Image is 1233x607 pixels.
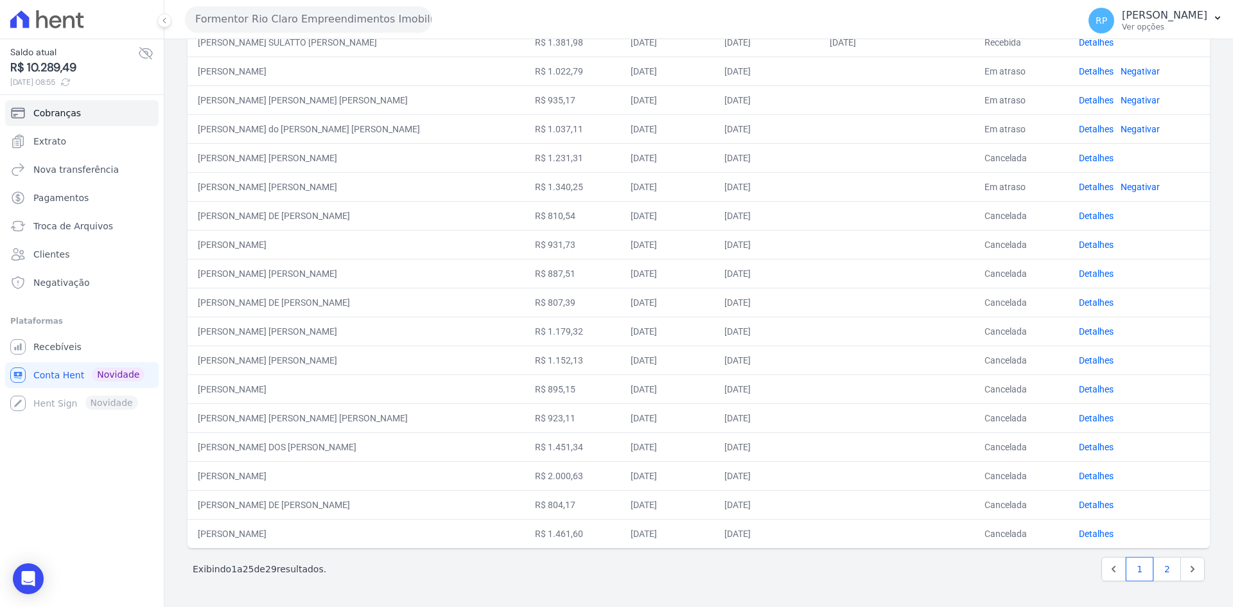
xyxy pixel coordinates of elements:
td: [DATE] [620,288,714,317]
td: [PERSON_NAME] [PERSON_NAME] [188,317,525,346]
td: [PERSON_NAME] [PERSON_NAME] [188,346,525,374]
a: Troca de Arquivos [5,213,159,239]
span: R$ 10.289,49 [10,59,138,76]
td: [DATE] [620,143,714,172]
td: [DATE] [620,172,714,201]
td: R$ 1.461,60 [525,519,620,548]
td: [DATE] [620,201,714,230]
td: [DATE] [620,28,714,57]
span: Nova transferência [33,163,119,176]
a: Detalhes [1079,326,1114,337]
td: Cancelada [974,461,1069,490]
td: [DATE] [620,85,714,114]
td: [DATE] [620,403,714,432]
td: [PERSON_NAME] DE [PERSON_NAME] [188,288,525,317]
td: [DATE] [714,85,820,114]
td: [DATE] [714,57,820,85]
td: R$ 1.022,79 [525,57,620,85]
a: Detalhes [1079,95,1114,105]
td: [DATE] [620,230,714,259]
td: [DATE] [714,114,820,143]
td: [DATE] [620,490,714,519]
span: Recebíveis [33,340,82,353]
a: Detalhes [1079,297,1114,308]
td: R$ 923,11 [525,403,620,432]
a: Next [1180,557,1205,581]
td: R$ 887,51 [525,259,620,288]
a: Detalhes [1079,471,1114,481]
td: Em atraso [974,114,1069,143]
td: [PERSON_NAME] DE [PERSON_NAME] [188,490,525,519]
td: [DATE] [714,259,820,288]
span: Troca de Arquivos [33,220,113,233]
span: 29 [265,564,277,574]
a: Negativação [5,270,159,295]
span: Cobranças [33,107,81,119]
td: [DATE] [620,432,714,461]
a: 2 [1153,557,1181,581]
td: [DATE] [714,172,820,201]
td: [PERSON_NAME] [188,519,525,548]
td: Em atraso [974,85,1069,114]
a: Negativar [1121,182,1160,192]
td: Cancelada [974,346,1069,374]
a: Detalhes [1079,355,1114,365]
td: [DATE] [714,288,820,317]
a: Detalhes [1079,153,1114,163]
td: [DATE] [620,259,714,288]
td: Cancelada [974,490,1069,519]
td: [DATE] [714,317,820,346]
td: R$ 2.000,63 [525,461,620,490]
a: Negativar [1121,66,1160,76]
span: Negativação [33,276,90,289]
td: [DATE] [714,143,820,172]
td: [PERSON_NAME] DOS [PERSON_NAME] [188,432,525,461]
td: [DATE] [620,461,714,490]
a: Negativar [1121,124,1160,134]
span: RP [1096,16,1107,25]
td: Cancelada [974,201,1069,230]
span: [DATE] 08:55 [10,76,138,88]
a: Detalhes [1079,500,1114,510]
a: Nova transferência [5,157,159,182]
a: Detalhes [1079,268,1114,279]
span: Clientes [33,248,69,261]
td: R$ 1.381,98 [525,28,620,57]
td: [PERSON_NAME] [PERSON_NAME] [188,172,525,201]
a: Detalhes [1079,182,1114,192]
td: [DATE] [714,28,820,57]
td: R$ 895,15 [525,374,620,403]
td: [PERSON_NAME] [188,230,525,259]
p: [PERSON_NAME] [1122,9,1207,22]
a: Negativar [1121,95,1160,105]
a: 1 [1126,557,1153,581]
button: RP [PERSON_NAME] Ver opções [1078,3,1233,39]
a: Detalhes [1079,384,1114,394]
td: [DATE] [714,403,820,432]
td: R$ 1.179,32 [525,317,620,346]
td: [DATE] [620,317,714,346]
td: R$ 931,73 [525,230,620,259]
p: Exibindo a de resultados. [193,563,326,576]
a: Pagamentos [5,185,159,211]
td: [DATE] [819,28,974,57]
a: Conta Hent Novidade [5,362,159,388]
td: R$ 1.451,34 [525,432,620,461]
td: [PERSON_NAME] [188,374,525,403]
td: R$ 1.340,25 [525,172,620,201]
span: Extrato [33,135,66,148]
a: Previous [1101,557,1126,581]
a: Detalhes [1079,240,1114,250]
span: 25 [243,564,254,574]
nav: Sidebar [10,100,153,416]
td: [PERSON_NAME] DE [PERSON_NAME] [188,201,525,230]
a: Detalhes [1079,413,1114,423]
a: Extrato [5,128,159,154]
td: Cancelada [974,143,1069,172]
td: Cancelada [974,230,1069,259]
td: [DATE] [714,432,820,461]
td: [PERSON_NAME] do [PERSON_NAME] [PERSON_NAME] [188,114,525,143]
td: R$ 1.037,11 [525,114,620,143]
span: Saldo atual [10,46,138,59]
td: [PERSON_NAME] [PERSON_NAME] [188,259,525,288]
